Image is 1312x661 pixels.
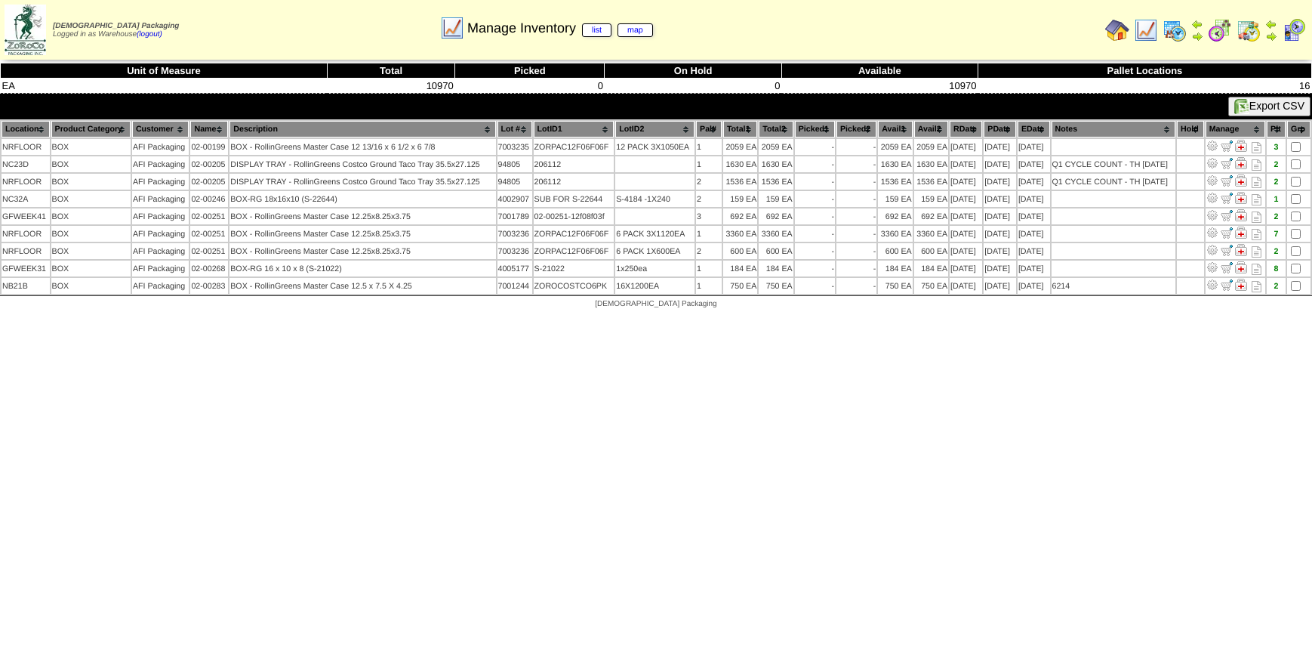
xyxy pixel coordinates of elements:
[132,226,189,242] td: AFI Packaging
[190,174,228,190] td: 02-00205
[1252,229,1261,240] i: Note
[1206,175,1218,187] img: Adjust
[615,261,694,276] td: 1x250ea
[53,22,179,30] span: [DEMOGRAPHIC_DATA] Packaging
[723,278,757,294] td: 750 EA
[615,191,694,207] td: S-4184 -1X240
[781,79,978,94] td: 10970
[51,226,131,242] td: BOX
[229,261,495,276] td: BOX-RG 16 x 10 x 8 (S-21022)
[615,278,694,294] td: 16X1200EA
[696,174,722,190] td: 2
[2,208,50,224] td: GFWEEK41
[1206,140,1218,152] img: Adjust
[132,261,189,276] td: AFI Packaging
[229,243,495,259] td: BOX - RollinGreens Master Case 12.25x8.25x3.75
[5,5,46,55] img: zoroco-logo-small.webp
[1221,227,1233,239] img: Move
[1235,244,1247,256] img: Manage Hold
[1221,140,1233,152] img: Move
[455,63,605,79] th: Picked
[1052,278,1176,294] td: 6214
[534,191,614,207] td: SUB FOR S-22644
[795,243,835,259] td: -
[1267,143,1285,152] div: 3
[950,156,982,172] td: [DATE]
[836,261,876,276] td: -
[723,121,757,137] th: Total1
[1134,18,1158,42] img: line_graph.gif
[1235,261,1247,273] img: Manage Hold
[1252,159,1261,171] i: Note
[229,226,495,242] td: BOX - RollinGreens Master Case 12.25x8.25x3.75
[229,191,495,207] td: BOX-RG 18x16x10 (S-22644)
[1163,18,1187,42] img: calendarprod.gif
[51,278,131,294] td: BOX
[914,243,948,259] td: 600 EA
[836,226,876,242] td: -
[914,261,948,276] td: 184 EA
[497,278,532,294] td: 7001244
[878,156,912,172] td: 1630 EA
[878,139,912,155] td: 2059 EA
[1267,160,1285,169] div: 2
[878,278,912,294] td: 750 EA
[455,79,605,94] td: 0
[759,191,793,207] td: 159 EA
[950,226,982,242] td: [DATE]
[759,243,793,259] td: 600 EA
[696,243,722,259] td: 2
[132,243,189,259] td: AFI Packaging
[759,261,793,276] td: 184 EA
[795,139,835,155] td: -
[2,226,50,242] td: NRFLOOR
[1221,192,1233,204] img: Move
[534,208,614,224] td: 02-00251-12f08f03f
[795,278,835,294] td: -
[1267,230,1285,239] div: 7
[914,191,948,207] td: 159 EA
[950,191,982,207] td: [DATE]
[2,156,50,172] td: NC23D
[1287,121,1310,137] th: Grp
[53,22,179,39] span: Logged in as Warehouse
[51,174,131,190] td: BOX
[497,226,532,242] td: 7003236
[190,139,228,155] td: 02-00199
[836,121,876,137] th: Picked2
[190,278,228,294] td: 02-00283
[696,261,722,276] td: 1
[759,156,793,172] td: 1630 EA
[1206,157,1218,169] img: Adjust
[759,121,793,137] th: Total2
[1267,178,1285,187] div: 2
[836,139,876,155] td: -
[1252,281,1261,292] i: Note
[781,63,978,79] th: Available
[1018,121,1050,137] th: EDate
[1252,212,1261,223] i: Note
[984,174,1016,190] td: [DATE]
[190,156,228,172] td: 02-00205
[1,79,328,94] td: EA
[1235,279,1247,291] img: Manage Hold
[51,208,131,224] td: BOX
[878,121,912,137] th: Avail1
[1252,177,1261,188] i: Note
[914,121,948,137] th: Avail2
[1206,192,1218,204] img: Adjust
[615,121,694,137] th: LotID2
[190,121,228,137] th: Name
[229,278,495,294] td: BOX - RollinGreens Master Case 12.5 x 7.5 X 4.25
[836,191,876,207] td: -
[534,226,614,242] td: ZORPAC12F06F06F
[2,261,50,276] td: GFWEEK31
[1221,244,1233,256] img: Move
[878,226,912,242] td: 3360 EA
[878,174,912,190] td: 1536 EA
[1208,18,1232,42] img: calendarblend.gif
[836,243,876,259] td: -
[1018,208,1050,224] td: [DATE]
[1018,261,1050,276] td: [DATE]
[1267,247,1285,256] div: 2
